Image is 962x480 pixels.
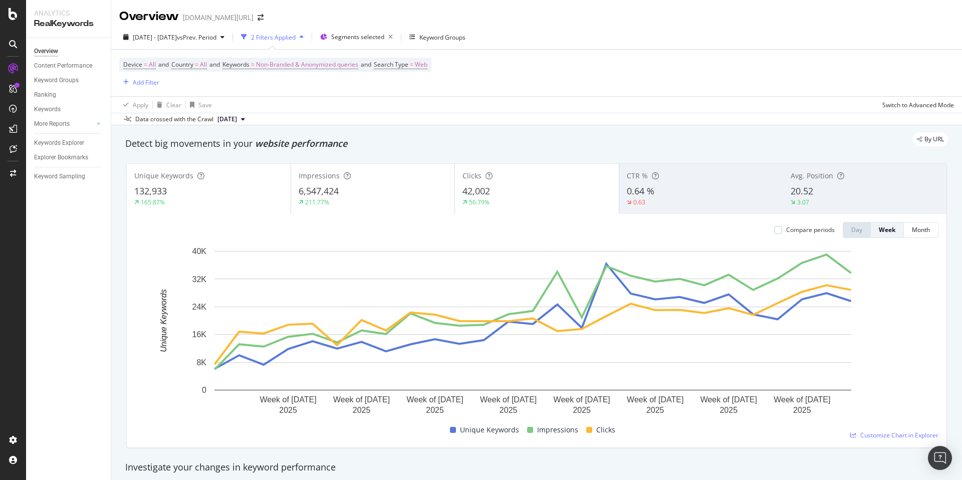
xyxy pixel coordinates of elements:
[34,61,104,71] a: Content Performance
[500,406,518,414] text: 2025
[419,33,465,42] div: Keyword Groups
[928,446,952,470] div: Open Intercom Messenger
[34,152,104,163] a: Explorer Bookmarks
[251,60,255,69] span: =
[331,33,384,41] span: Segments selected
[426,406,444,414] text: 2025
[141,198,165,206] div: 165.87%
[879,225,895,234] div: Week
[904,222,938,238] button: Month
[415,58,427,72] span: Web
[34,119,94,129] a: More Reports
[34,61,92,71] div: Content Performance
[125,461,948,474] div: Investigate your changes in keyword performance
[554,395,610,404] text: Week of [DATE]
[213,113,249,125] button: [DATE]
[700,395,757,404] text: Week of [DATE]
[134,185,167,197] span: 132,933
[480,395,537,404] text: Week of [DATE]
[133,33,177,42] span: [DATE] - [DATE]
[260,395,316,404] text: Week of [DATE]
[34,138,104,148] a: Keywords Explorer
[460,424,519,436] span: Unique Keywords
[135,115,213,124] div: Data crossed with the Crawl
[34,46,58,57] div: Overview
[924,136,944,142] span: By URL
[34,119,70,129] div: More Reports
[133,78,159,87] div: Add Filter
[797,198,809,206] div: 3.07
[786,225,835,234] div: Compare periods
[299,171,340,180] span: Impressions
[256,58,358,72] span: Non-Branded & Anonymized queries
[912,225,930,234] div: Month
[719,406,738,414] text: 2025
[200,58,207,72] span: All
[34,104,104,115] a: Keywords
[34,171,104,182] a: Keyword Sampling
[119,29,228,45] button: [DATE] - [DATE]vsPrev. Period
[361,60,371,69] span: and
[774,395,830,404] text: Week of [DATE]
[353,406,371,414] text: 2025
[410,60,413,69] span: =
[871,222,904,238] button: Week
[195,60,198,69] span: =
[134,171,193,180] span: Unique Keywords
[123,60,142,69] span: Device
[405,29,469,45] button: Keyword Groups
[34,138,84,148] div: Keywords Explorer
[646,406,664,414] text: 2025
[34,75,79,86] div: Keyword Groups
[237,29,308,45] button: 2 Filters Applied
[305,198,329,206] div: 211.77%
[202,386,206,394] text: 0
[34,75,104,86] a: Keyword Groups
[198,101,212,109] div: Save
[851,225,862,234] div: Day
[222,60,250,69] span: Keywords
[119,8,179,25] div: Overview
[850,431,938,439] a: Customize Chart in Explorer
[843,222,871,238] button: Day
[299,185,339,197] span: 6,547,424
[627,185,654,197] span: 0.64 %
[860,431,938,439] span: Customize Chart in Explorer
[149,58,156,72] span: All
[596,424,615,436] span: Clicks
[913,132,948,146] div: legacy label
[183,13,254,23] div: [DOMAIN_NAME][URL]
[186,97,212,113] button: Save
[462,171,482,180] span: Clicks
[177,33,216,42] span: vs Prev. Period
[34,8,103,18] div: Analytics
[258,14,264,21] div: arrow-right-arrow-left
[34,18,103,30] div: RealKeywords
[153,97,181,113] button: Clear
[171,60,193,69] span: Country
[158,60,169,69] span: and
[34,152,88,163] div: Explorer Bookmarks
[469,198,490,206] div: 56.79%
[34,90,56,100] div: Ranking
[34,46,104,57] a: Overview
[333,395,390,404] text: Week of [DATE]
[537,424,578,436] span: Impressions
[34,171,85,182] div: Keyword Sampling
[119,76,159,88] button: Add Filter
[791,185,813,197] span: 20.52
[279,406,297,414] text: 2025
[407,395,463,404] text: Week of [DATE]
[251,33,296,42] div: 2 Filters Applied
[374,60,408,69] span: Search Type
[793,406,811,414] text: 2025
[462,185,490,197] span: 42,002
[192,330,207,339] text: 16K
[192,247,207,256] text: 40K
[119,97,148,113] button: Apply
[791,171,833,180] span: Avg. Position
[135,246,931,420] svg: A chart.
[144,60,147,69] span: =
[633,198,645,206] div: 0.63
